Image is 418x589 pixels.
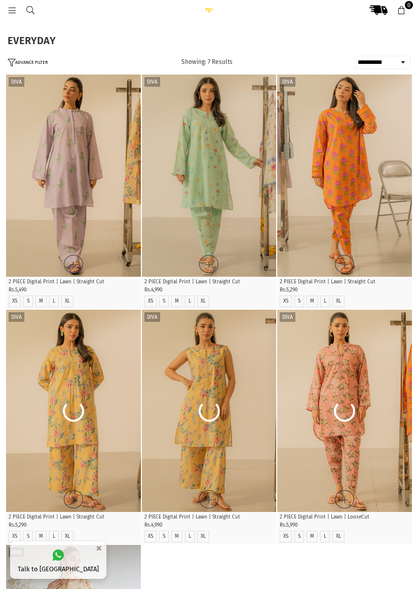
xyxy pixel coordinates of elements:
label: XL [201,533,206,540]
label: S [163,533,165,540]
label: M [175,298,179,305]
label: XL [336,533,341,540]
label: XS [283,533,288,540]
div: 1 / 4 [6,75,141,277]
img: Orchid 2 piece [277,75,412,277]
p: 2 PIECE Digital Print | Lawn | Straight Cut [280,278,409,286]
span: Rs.5,290 [280,287,298,293]
a: 0 [392,1,410,19]
label: L [324,298,326,305]
label: S [298,298,300,305]
p: 2 PIECE Digital Print | Lawn | Straight Cut [9,278,138,286]
label: L [53,533,55,540]
img: Many Pearl 2 piece [277,310,412,512]
label: XS [12,533,17,540]
label: Diva [144,77,160,87]
a: Quick Shop [199,255,218,273]
label: S [163,298,165,305]
label: S [298,533,300,540]
label: XL [201,298,206,305]
span: Rs.5,490 [9,287,27,293]
label: L [188,298,191,305]
label: M [39,533,43,540]
label: Diva [9,77,24,87]
div: 1 / 4 [142,75,277,277]
label: Diva [9,547,24,557]
label: XS [12,298,17,305]
div: 1 / 5 [277,310,412,512]
h1: EVERYDAY [8,35,410,46]
p: 2 PIECE Digital Print | Lawn | Straight Cut [144,278,274,286]
label: L [324,533,326,540]
p: 2 PIECE Digital Print | Lawn | Straight Cut [9,513,138,521]
span: Rs.5,990 [280,522,298,528]
label: M [310,533,314,540]
img: Melody Sleeveless 2 piece [142,310,277,512]
label: L [188,533,191,540]
a: 1 / 42 / 43 / 44 / 4 [142,75,277,277]
a: 1 / 52 / 53 / 54 / 55 / 5 [277,310,412,512]
span: Rs.5,290 [9,522,27,528]
img: Ego [199,8,219,12]
img: Tiny Flowers 2 piece [142,75,277,277]
a: Quick Shop [64,490,83,508]
button: × [93,540,105,557]
label: S [27,533,29,540]
label: S [27,298,29,305]
a: M [39,298,43,305]
div: 1 / 5 [142,310,277,512]
label: XS [148,533,153,540]
div: 1 / 6 [277,75,412,277]
img: Lillium 2 piece [6,75,141,277]
p: 2 PIECE Digital Print | Lawn | LooseCut [280,513,409,521]
a: Menu [3,6,21,14]
label: M [310,298,314,305]
label: Diva [144,312,160,322]
label: XS [148,298,153,305]
label: XL [336,298,341,305]
a: 1 / 42 / 43 / 44 / 4 [6,310,141,512]
a: Talk to [GEOGRAPHIC_DATA] [10,541,106,579]
span: Rs.4,990 [144,287,163,293]
span: 0 [405,1,413,9]
label: Diva [280,312,295,322]
label: L [53,298,55,305]
label: XL [65,298,70,305]
img: Melody 2 piece [6,310,141,512]
label: Diva [9,312,24,322]
button: ADVANCE FILTER [8,58,48,67]
div: 1 / 4 [6,310,141,512]
span: Rs.4,990 [144,522,163,528]
label: Diva [280,77,295,87]
label: M [175,533,179,540]
a: Quick Shop [64,255,83,273]
label: XL [65,533,70,540]
a: 1 / 42 / 43 / 44 / 4 [6,75,141,277]
a: Quick Shop [335,255,354,273]
a: Quick Shop [199,490,218,508]
a: Quick Shop [335,490,354,508]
